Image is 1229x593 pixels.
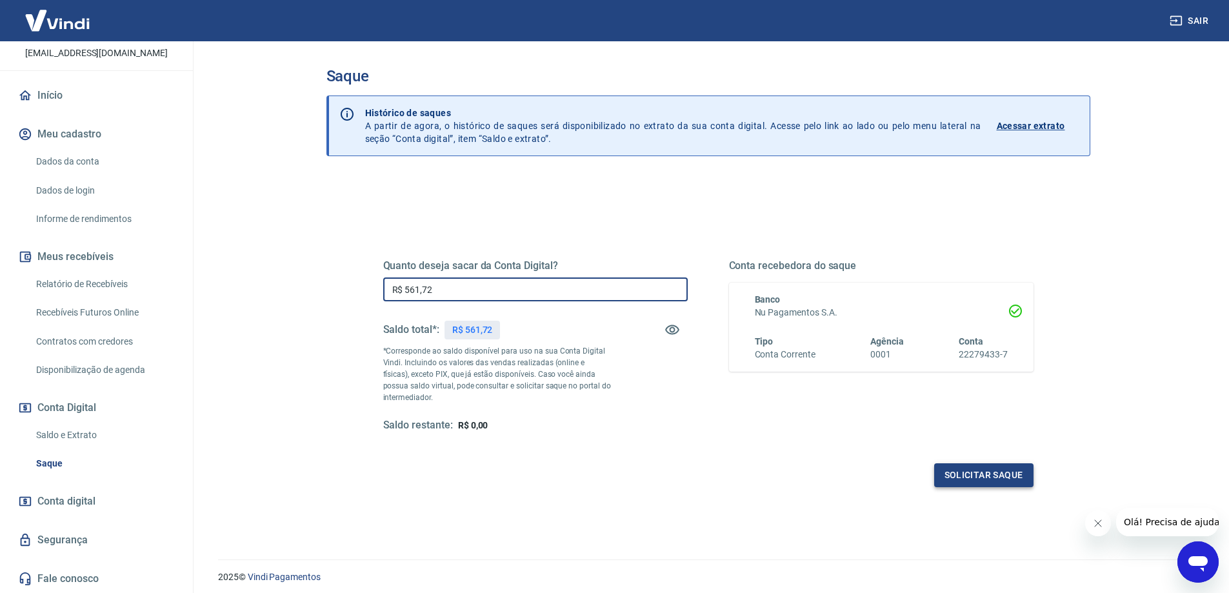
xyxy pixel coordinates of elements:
[15,526,177,554] a: Segurança
[31,450,177,477] a: Saque
[218,570,1198,584] p: 2025 ©
[31,299,177,326] a: Recebíveis Futuros Online
[15,120,177,148] button: Meu cadastro
[383,323,439,336] h5: Saldo total*:
[31,422,177,448] a: Saldo e Extrato
[25,46,168,60] p: [EMAIL_ADDRESS][DOMAIN_NAME]
[997,119,1065,132] p: Acessar extrato
[1177,541,1219,583] iframe: Botão para abrir a janela de mensagens
[15,565,177,593] a: Fale conosco
[870,348,904,361] h6: 0001
[870,336,904,347] span: Agência
[383,345,612,403] p: *Corresponde ao saldo disponível para uso na sua Conta Digital Vindi. Incluindo os valores das ve...
[1085,510,1111,536] iframe: Fechar mensagem
[15,487,177,516] a: Conta digital
[248,572,321,582] a: Vindi Pagamentos
[997,106,1079,145] a: Acessar extrato
[37,492,95,510] span: Conta digital
[1167,9,1214,33] button: Sair
[755,336,774,347] span: Tipo
[383,259,688,272] h5: Quanto deseja sacar da Conta Digital?
[458,420,488,430] span: R$ 0,00
[452,323,493,337] p: R$ 561,72
[15,81,177,110] a: Início
[959,348,1008,361] h6: 22279433-7
[959,336,983,347] span: Conta
[729,259,1034,272] h5: Conta recebedora do saque
[383,419,453,432] h5: Saldo restante:
[31,328,177,355] a: Contratos com credores
[326,67,1090,85] h3: Saque
[755,294,781,305] span: Banco
[45,28,148,41] p: [PERSON_NAME]
[31,206,177,232] a: Informe de rendimentos
[31,177,177,204] a: Dados de login
[365,106,981,119] p: Histórico de saques
[15,394,177,422] button: Conta Digital
[31,357,177,383] a: Disponibilização de agenda
[755,348,815,361] h6: Conta Corrente
[15,1,99,40] img: Vindi
[1116,508,1219,536] iframe: Mensagem da empresa
[31,271,177,297] a: Relatório de Recebíveis
[8,9,108,19] span: Olá! Precisa de ajuda?
[755,306,1008,319] h6: Nu Pagamentos S.A.
[15,243,177,271] button: Meus recebíveis
[31,148,177,175] a: Dados da conta
[365,106,981,145] p: A partir de agora, o histórico de saques será disponibilizado no extrato da sua conta digital. Ac...
[934,463,1034,487] button: Solicitar saque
